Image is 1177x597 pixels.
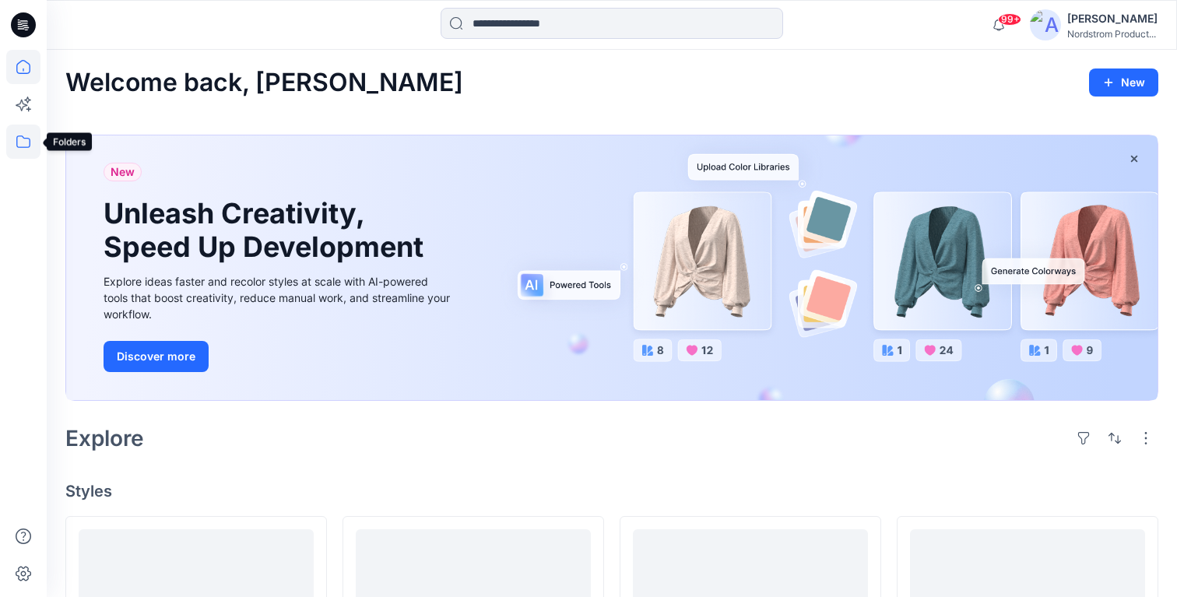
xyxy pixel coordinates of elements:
h2: Explore [65,426,144,451]
div: [PERSON_NAME] [1067,9,1158,28]
h1: Unleash Creativity, Speed Up Development [104,197,430,264]
h4: Styles [65,482,1158,500]
a: Discover more [104,341,454,372]
div: Explore ideas faster and recolor styles at scale with AI-powered tools that boost creativity, red... [104,273,454,322]
span: New [111,163,135,181]
button: Discover more [104,341,209,372]
h2: Welcome back, [PERSON_NAME] [65,68,463,97]
button: New [1089,68,1158,97]
div: Nordstrom Product... [1067,28,1158,40]
img: avatar [1030,9,1061,40]
span: 99+ [998,13,1021,26]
